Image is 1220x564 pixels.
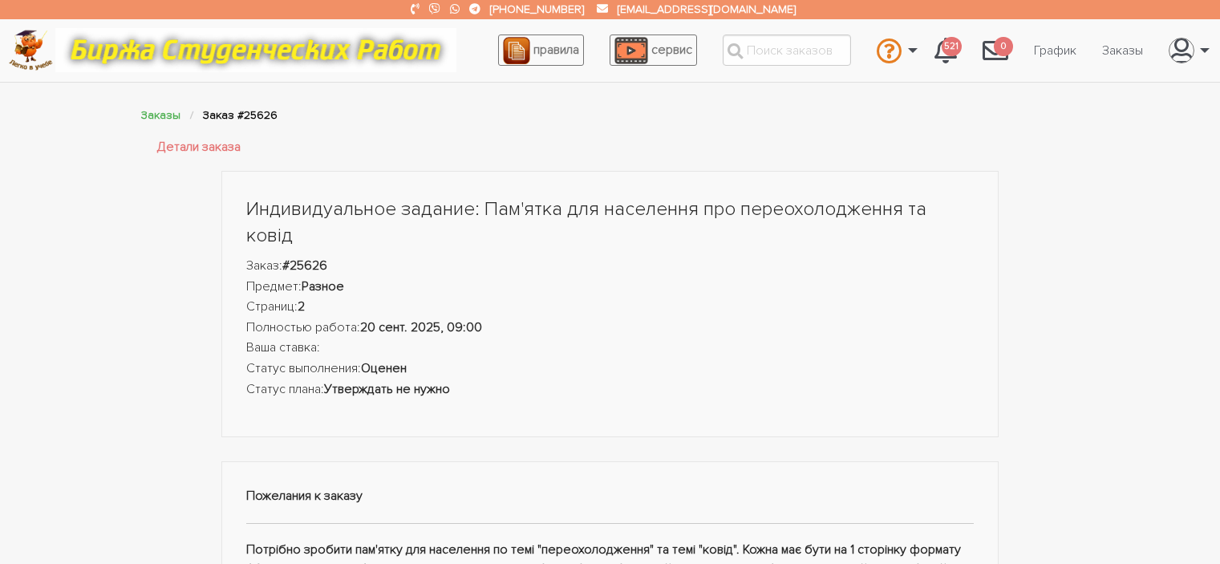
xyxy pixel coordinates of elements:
img: agreement_icon-feca34a61ba7f3d1581b08bc946b2ec1ccb426f67415f344566775c155b7f62c.png [503,37,530,64]
img: play_icon-49f7f135c9dc9a03216cfdbccbe1e3994649169d890fb554cedf0eac35a01ba8.png [614,37,648,64]
a: 0 [970,29,1021,72]
a: [PHONE_NUMBER] [490,2,584,16]
a: правила [498,34,584,66]
strong: Пожелания к заказу [246,488,363,504]
input: Поиск заказов [723,34,851,66]
li: Страниц: [246,297,975,318]
strong: 20 сент. 2025, 09:00 [360,319,482,335]
span: сервис [651,42,692,58]
strong: #25626 [282,258,327,274]
li: Ваша ставка: [246,338,975,359]
li: Полностью работа: [246,318,975,339]
span: 0 [994,37,1013,57]
strong: 2 [298,298,305,314]
li: Заказ: [246,256,975,277]
li: Предмет: [246,277,975,298]
img: logo-c4363faeb99b52c628a42810ed6dfb4293a56d4e4775eb116515dfe7f33672af.png [9,30,53,71]
a: Заказы [141,108,180,122]
strong: Утверждать не нужно [324,381,450,397]
strong: Оценен [361,360,407,376]
a: 521 [922,29,970,72]
span: правила [533,42,579,58]
a: Заказы [1089,35,1156,66]
a: График [1021,35,1089,66]
strong: Разное [302,278,344,294]
li: Статус выполнения: [246,359,975,379]
a: [EMAIL_ADDRESS][DOMAIN_NAME] [618,2,796,16]
li: Статус плана: [246,379,975,400]
li: Заказ #25626 [203,106,278,124]
span: 521 [942,37,962,57]
img: motto-12e01f5a76059d5f6a28199ef077b1f78e012cfde436ab5cf1d4517935686d32.gif [55,28,456,72]
h1: Индивидуальное задание: Пам'ятка для населення про переохолодження та ковід [246,196,975,250]
a: сервис [610,34,697,66]
a: Детали заказа [157,137,241,158]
